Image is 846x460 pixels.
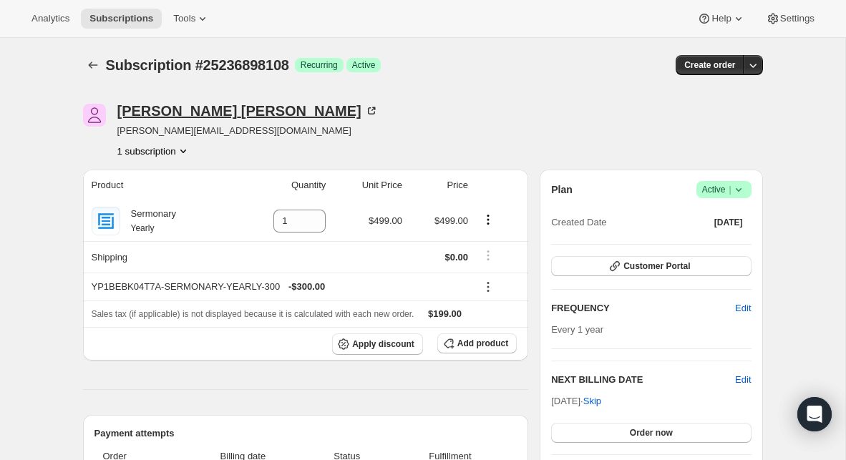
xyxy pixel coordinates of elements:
span: Alan Waibel [83,104,106,127]
span: Tools [173,13,195,24]
h2: FREQUENCY [551,301,735,315]
span: Order now [630,427,673,439]
span: Help [711,13,731,24]
button: Create order [676,55,744,75]
h2: Payment attempts [94,426,517,441]
span: Add product [457,338,508,349]
div: YP1BEBK04T7A-SERMONARY-YEARLY-300 [92,280,469,294]
button: Skip [575,390,610,413]
span: Subscriptions [89,13,153,24]
div: Sermonary [120,207,177,235]
span: $499.00 [369,215,402,226]
button: Add product [437,333,517,353]
span: | [729,184,731,195]
small: Yearly [131,223,155,233]
button: Shipping actions [477,248,500,263]
button: Product actions [117,144,190,158]
img: product img [92,207,120,235]
h2: NEXT BILLING DATE [551,373,735,387]
span: Edit [735,301,751,315]
span: Settings [780,13,815,24]
span: $499.00 [434,215,468,226]
button: Apply discount [332,333,423,355]
span: - $300.00 [288,280,325,294]
th: Product [83,170,235,201]
button: Order now [551,423,751,443]
button: Customer Portal [551,256,751,276]
span: Created Date [551,215,606,230]
button: [DATE] [706,212,752,233]
span: Customer Portal [623,260,690,272]
span: Active [702,182,746,197]
button: Edit [735,373,751,387]
div: [PERSON_NAME] [PERSON_NAME] [117,104,379,118]
button: Analytics [23,9,78,29]
span: Sales tax (if applicable) is not displayed because it is calculated with each new order. [92,309,414,319]
span: [DATE] [714,217,743,228]
span: Every 1 year [551,324,603,335]
span: Recurring [301,59,338,71]
button: Subscriptions [83,55,103,75]
th: Shipping [83,241,235,273]
span: Skip [583,394,601,408]
button: Product actions [477,212,500,227]
span: [DATE] · [551,396,601,406]
span: Apply discount [352,338,414,350]
button: Subscriptions [81,9,162,29]
span: [PERSON_NAME][EMAIL_ADDRESS][DOMAIN_NAME] [117,124,379,138]
div: Open Intercom Messenger [797,397,832,431]
span: Analytics [31,13,69,24]
h2: Plan [551,182,573,197]
th: Price [407,170,472,201]
th: Unit Price [330,170,407,201]
button: Help [689,9,754,29]
button: Tools [165,9,218,29]
button: Edit [726,297,759,320]
th: Quantity [235,170,331,201]
span: Active [352,59,376,71]
span: Create order [684,59,735,71]
span: $0.00 [445,252,469,263]
span: Subscription #25236898108 [106,57,289,73]
span: $199.00 [428,308,462,319]
button: Settings [757,9,823,29]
